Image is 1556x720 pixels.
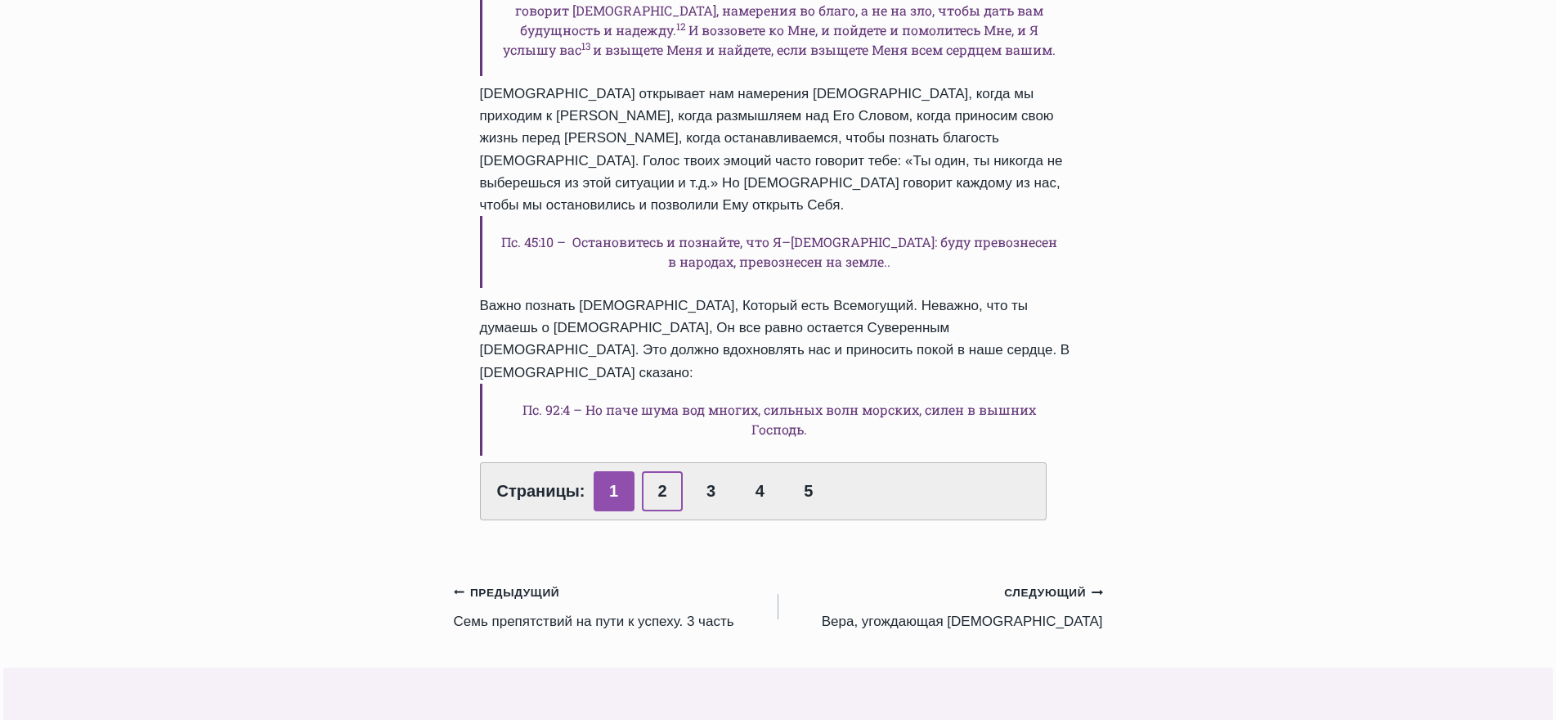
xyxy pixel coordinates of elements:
[454,581,778,632] a: ПредыдущийСемь препятствий на пути к успеху. 3 часть
[1004,584,1102,602] small: Следующий
[480,384,1077,456] h6: Пс. 92:4 – Но паче шума вод многих, сильных волн морских, силен в вышних Господь.
[691,471,732,511] a: 3
[788,471,829,511] a: 5
[676,20,686,33] sup: 12
[594,471,635,511] span: 1
[454,581,1103,632] nav: Записи
[739,471,780,511] a: 4
[454,584,560,602] small: Предыдущий
[480,216,1077,288] h6: Пс. 45:10 – Остановитесь и познайте, что Я–[DEMOGRAPHIC_DATA]: буду превознесен в народах, превоз...
[642,471,683,511] a: 2
[778,581,1103,632] a: СледующийВера, угождающая [DEMOGRAPHIC_DATA]
[581,39,590,52] sup: 13
[480,462,1047,520] div: Страницы:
